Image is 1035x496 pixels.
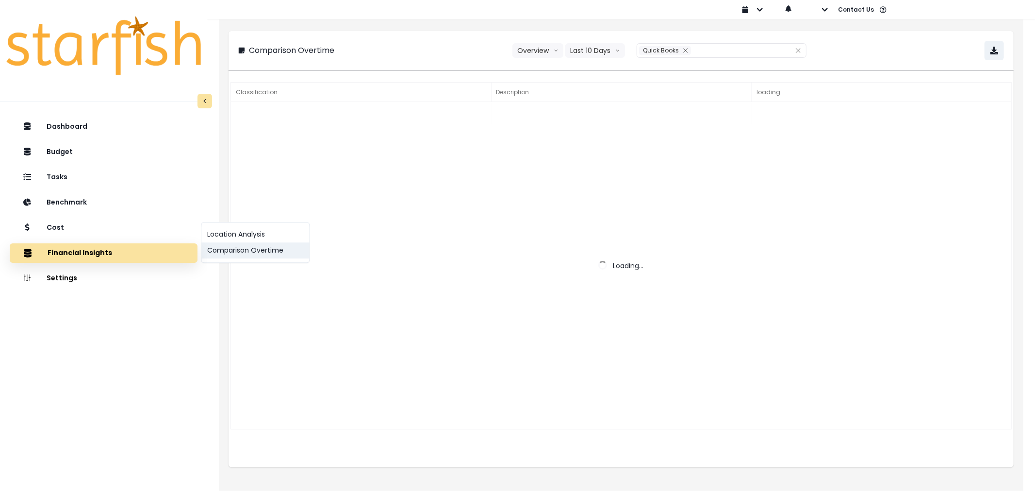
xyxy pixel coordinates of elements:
[643,46,679,54] span: Quick Books
[795,48,801,53] svg: close
[752,83,1012,102] div: loading
[47,122,87,131] p: Dashboard
[47,198,87,206] p: Benchmark
[10,269,197,288] button: Settings
[683,48,689,53] svg: close
[47,173,67,181] p: Tasks
[639,46,691,55] div: Quick Books
[10,193,197,212] button: Benchmark
[249,45,334,56] p: Comparison Overtime
[492,83,752,102] div: Description
[10,168,197,187] button: Tasks
[615,46,620,55] svg: arrow down line
[201,226,309,242] button: Location Analysis
[231,83,492,102] div: Classification
[201,242,309,258] button: Comparison Overtime
[47,148,73,156] p: Budget
[613,261,643,271] span: Loading...
[512,43,563,58] button: Overviewarrow down line
[554,46,559,55] svg: arrow down line
[565,43,625,58] button: Last 10 Daysarrow down line
[10,117,197,137] button: Dashboard
[10,243,197,263] button: Financial Insights
[47,223,64,232] p: Cost
[795,46,801,55] button: Clear
[680,46,691,55] button: Remove
[10,218,197,238] button: Cost
[10,142,197,162] button: Budget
